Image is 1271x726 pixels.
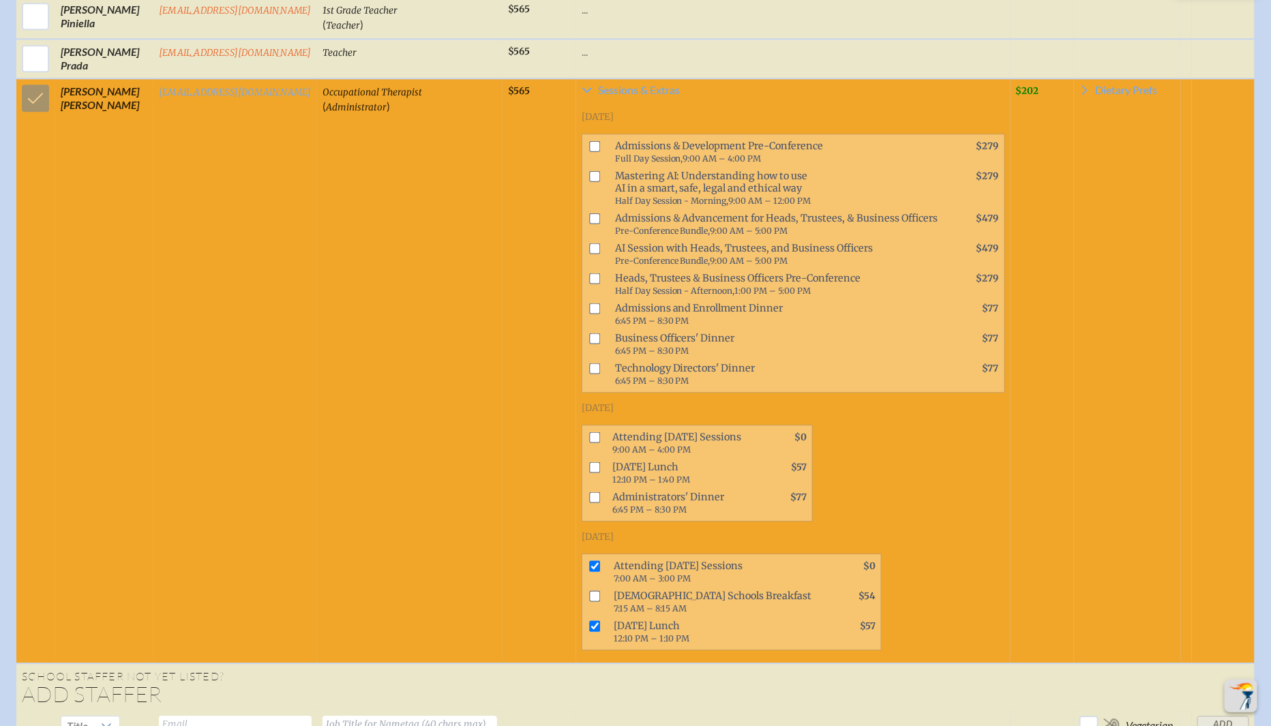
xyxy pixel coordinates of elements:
[615,316,689,326] span: 6:45 PM – 8:30 PM
[615,376,689,386] span: 6:45 PM – 8:30 PM
[582,101,1005,652] div: Sessions & Extras
[794,432,807,443] span: $0
[983,303,999,314] span: $77
[976,140,999,152] span: $279
[983,333,999,344] span: $77
[607,428,752,458] span: Attending [DATE] Sessions
[508,85,530,97] span: $565
[610,209,944,239] span: Admissions & Advancement for Heads, Trustees, & Business Officers
[615,226,711,236] span: Pre-Conference Bundle,
[615,286,735,296] span: Half Day Session - Afternoon,
[615,153,683,164] span: Full Day Session,
[582,531,614,543] span: [DATE]
[614,603,687,614] span: 7:15 AM – 8:15 AM
[608,587,821,617] span: [DEMOGRAPHIC_DATA] Schools Breakfast
[55,78,153,663] td: [PERSON_NAME] [PERSON_NAME]
[711,256,788,266] span: 9:00 AM – 5:00 PM
[159,47,312,59] a: [EMAIL_ADDRESS][DOMAIN_NAME]
[983,363,999,374] span: $77
[387,100,390,112] span: )
[790,491,807,503] span: $77
[607,488,752,518] span: Administrators' Dinner
[858,590,876,602] span: $54
[735,286,811,296] span: 1:00 PM – 5:00 PM
[610,329,944,359] span: Business Officers' Dinner
[729,196,811,206] span: 9:00 AM – 12:00 PM
[1096,85,1158,95] span: Dietary Prefs
[582,3,1005,16] p: ...
[508,46,530,57] span: $565
[612,444,691,455] span: 9:00 AM – 4:00 PM
[608,617,821,647] span: [DATE] Lunch
[598,85,680,95] span: Sessions & Extras
[323,18,326,31] span: (
[976,170,999,182] span: $279
[610,167,944,209] span: Mastering AI: Understanding how to use AI in a smart, safe, legal and ethical way
[1016,85,1039,97] span: $202
[323,5,398,16] span: 1st Grade Teacher
[607,458,752,488] span: [DATE] Lunch
[1079,85,1158,101] a: Dietary Prefs
[610,137,944,167] span: Admissions & Development Pre-Conference
[1227,682,1255,710] img: To the top
[612,504,687,515] span: 6:45 PM – 8:30 PM
[976,243,999,254] span: $479
[326,20,360,31] span: Teacher
[610,299,944,329] span: Admissions and Enrollment Dinner
[614,633,689,644] span: 12:10 PM – 1:10 PM
[976,213,999,224] span: $479
[508,3,530,15] span: $565
[159,87,312,98] a: [EMAIL_ADDRESS][DOMAIN_NAME]
[326,102,387,113] span: Administrator
[360,18,363,31] span: )
[610,269,944,299] span: Heads, Trustees & Business Officers Pre-Conference
[55,39,153,78] td: [PERSON_NAME] Prada
[863,560,876,572] span: $0
[614,573,691,584] span: 7:00 AM – 3:00 PM
[976,273,999,284] span: $279
[791,462,807,473] span: $57
[159,5,312,16] a: [EMAIL_ADDRESS][DOMAIN_NAME]
[612,474,690,485] span: 12:10 PM – 1:40 PM
[711,226,788,236] span: 9:00 AM – 5:00 PM
[323,87,422,98] span: Occupational Therapist
[683,153,762,164] span: 9:00 AM – 4:00 PM
[608,557,821,587] span: Attending [DATE] Sessions
[323,47,357,59] span: Teacher
[582,45,1005,59] p: ...
[615,196,729,206] span: Half Day Session - Morning,
[610,239,944,269] span: AI Session with Heads, Trustees, and Business Officers
[1225,680,1257,712] button: Scroll Top
[860,620,876,632] span: $57
[582,402,614,414] span: [DATE]
[582,111,614,123] span: [DATE]
[323,100,326,112] span: (
[582,85,1005,101] a: Sessions & Extras
[610,359,944,389] span: Technology Directors' Dinner
[615,256,711,266] span: Pre-Conference Bundle,
[615,346,689,356] span: 6:45 PM – 8:30 PM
